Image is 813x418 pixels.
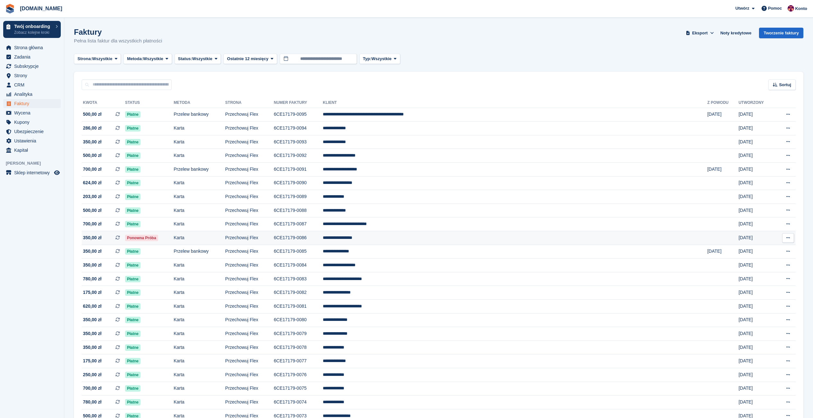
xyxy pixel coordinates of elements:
[225,395,274,409] td: Przechowuj Flex
[225,341,274,354] td: Przechowuj Flex
[225,286,274,300] td: Przechowuj Flex
[274,163,323,177] td: 6CE17179-0091
[274,149,323,163] td: 6CE17179-0092
[175,54,221,64] button: Status: Wszystkie
[74,54,121,64] button: Strona: Wszystkie
[707,163,738,177] td: [DATE]
[225,231,274,245] td: Przechowuj Flex
[738,217,776,231] td: [DATE]
[225,108,274,122] td: Przechowuj Flex
[83,316,102,323] span: 350,00 zł
[77,56,92,62] span: Strona:
[738,300,776,313] td: [DATE]
[738,122,776,135] td: [DATE]
[125,331,140,337] span: Płatne
[125,111,140,118] span: Płatne
[359,54,400,64] button: Typ: Wszystkie
[738,108,776,122] td: [DATE]
[174,163,225,177] td: Przelew bankowy
[83,289,102,296] span: 175,00 zł
[14,108,53,117] span: Wycena
[225,300,274,313] td: Przechowuj Flex
[227,56,268,62] span: Ostatnie 12 miesięcy
[125,152,140,159] span: Płatne
[174,149,225,163] td: Karta
[718,28,754,38] a: Noty kredytowe
[14,118,53,127] span: Kupony
[274,382,323,395] td: 6CE17179-0075
[83,399,102,405] span: 780,00 zł
[83,303,102,310] span: 620,00 zł
[225,204,274,217] td: Przechowuj Flex
[83,152,102,159] span: 500,00 zł
[274,327,323,341] td: 6CE17179-0079
[274,98,323,108] th: Numer faktury
[178,56,192,62] span: Status:
[83,193,102,200] span: 203,00 zł
[738,354,776,368] td: [DATE]
[3,108,61,117] a: menu
[3,146,61,155] a: menu
[125,248,140,255] span: Płatne
[125,276,140,282] span: Płatne
[83,262,102,268] span: 350,00 zł
[3,90,61,99] a: menu
[14,168,53,177] span: Sklep internetowy
[738,313,776,327] td: [DATE]
[83,385,102,392] span: 700,00 zł
[738,98,776,108] th: Utworzony
[174,176,225,190] td: Karta
[274,300,323,313] td: 6CE17179-0081
[83,371,102,378] span: 250,00 zł
[795,5,807,12] span: Konto
[274,313,323,327] td: 6CE17179-0080
[225,163,274,177] td: Przechowuj Flex
[3,80,61,89] a: menu
[707,98,738,108] th: Z powodu
[174,313,225,327] td: Karta
[174,204,225,217] td: Karta
[14,52,53,61] span: Zadania
[14,136,53,145] span: Ustawienia
[738,327,776,341] td: [DATE]
[274,259,323,272] td: 6CE17179-0084
[274,354,323,368] td: 6CE17179-0077
[274,190,323,204] td: 6CE17179-0089
[274,395,323,409] td: 6CE17179-0074
[735,5,749,12] span: Utwórz
[788,5,794,12] img: Mateusz Kacwin
[3,99,61,108] a: menu
[174,341,225,354] td: Karta
[225,176,274,190] td: Przechowuj Flex
[83,234,102,241] span: 350,00 zł
[174,135,225,149] td: Karta
[125,262,140,268] span: Płatne
[3,62,61,71] a: menu
[274,217,323,231] td: 6CE17179-0087
[125,139,140,145] span: Płatne
[83,358,102,364] span: 175,00 zł
[125,166,140,173] span: Płatne
[14,71,53,80] span: Strony
[274,245,323,259] td: 6CE17179-0085
[14,43,53,52] span: Strona główna
[738,231,776,245] td: [DATE]
[3,127,61,136] a: menu
[738,382,776,395] td: [DATE]
[74,28,162,36] h1: Faktury
[323,98,707,108] th: Klient
[14,62,53,71] span: Subskrypcje
[83,330,102,337] span: 350,00 zł
[14,24,52,29] p: Twój onboarding
[14,127,53,136] span: Ubezpieczenie
[192,56,212,62] span: Wszystkie
[3,168,61,177] a: menu
[174,272,225,286] td: Karta
[225,217,274,231] td: Przechowuj Flex
[83,207,102,214] span: 500,00 zł
[274,272,323,286] td: 6CE17179-0083
[738,286,776,300] td: [DATE]
[274,286,323,300] td: 6CE17179-0082
[274,204,323,217] td: 6CE17179-0088
[14,80,53,89] span: CRM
